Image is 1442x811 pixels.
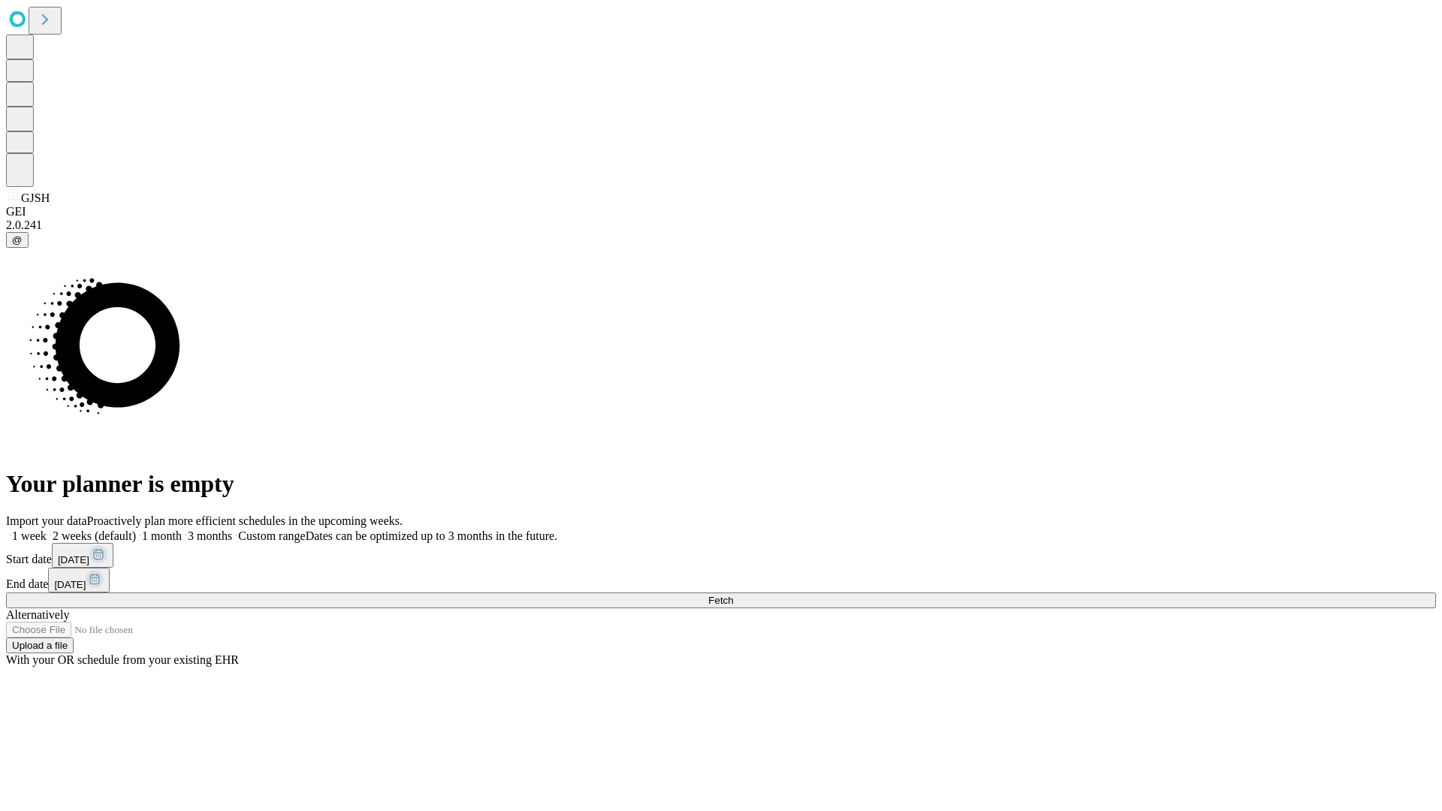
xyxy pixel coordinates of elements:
span: Dates can be optimized up to 3 months in the future. [306,529,557,542]
div: End date [6,568,1436,592]
span: @ [12,234,23,246]
button: [DATE] [48,568,110,592]
div: Start date [6,543,1436,568]
span: 1 month [142,529,182,542]
span: 2 weeks (default) [53,529,136,542]
span: 3 months [188,529,232,542]
span: With your OR schedule from your existing EHR [6,653,239,666]
button: @ [6,232,29,248]
span: Fetch [708,595,733,606]
button: Fetch [6,592,1436,608]
span: 1 week [12,529,47,542]
span: Alternatively [6,608,69,621]
span: [DATE] [58,554,89,565]
div: GEI [6,205,1436,219]
span: Custom range [238,529,305,542]
span: [DATE] [54,579,86,590]
button: Upload a file [6,638,74,653]
span: GJSH [21,191,50,204]
span: Proactively plan more efficient schedules in the upcoming weeks. [87,514,403,527]
span: Import your data [6,514,87,527]
div: 2.0.241 [6,219,1436,232]
button: [DATE] [52,543,113,568]
h1: Your planner is empty [6,470,1436,498]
